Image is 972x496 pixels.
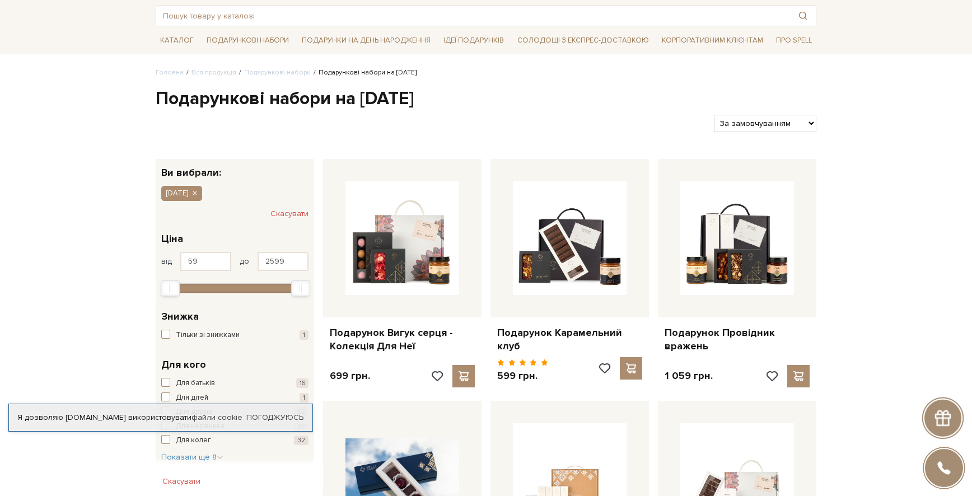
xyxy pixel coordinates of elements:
[772,32,816,49] span: Про Spell
[790,6,816,26] button: Пошук товару у каталозі
[291,280,310,296] div: Max
[497,369,548,382] p: 599 грн.
[156,32,198,49] span: Каталог
[270,205,309,223] button: Скасувати
[176,435,211,446] span: Для колег
[176,330,240,341] span: Тільки зі знижками
[161,452,223,463] button: Показати ще 8
[244,68,311,77] a: Подарункові набори
[156,87,816,111] h1: Подарункові набори на [DATE]
[161,452,223,462] span: Показати ще 8
[296,378,309,388] span: 16
[161,309,199,324] span: Знижка
[161,378,309,389] button: Для батьків 16
[300,330,309,340] span: 1
[258,252,309,271] input: Ціна
[311,68,417,78] li: Подарункові набори на [DATE]
[665,369,713,382] p: 1 059 грн.
[161,330,309,341] button: Тільки зі знижками 1
[513,31,653,50] a: Солодощі з експрес-доставкою
[161,392,309,404] button: Для дітей 1
[180,252,231,271] input: Ціна
[161,357,206,372] span: Для кого
[161,435,309,446] button: Для колег 32
[156,159,314,177] div: Ви вибрали:
[439,32,508,49] span: Ідеї подарунків
[246,413,303,423] a: Погоджуюсь
[161,186,202,200] button: [DATE]
[161,231,183,246] span: Ціна
[330,326,475,353] a: Подарунок Вигук серця - Колекція Для Неї
[176,392,208,404] span: Для дітей
[657,31,768,50] a: Корпоративним клієнтам
[166,188,188,198] span: [DATE]
[156,68,184,77] a: Головна
[156,472,207,490] button: Скасувати
[297,32,435,49] span: Подарунки на День народження
[161,256,172,266] span: від
[176,378,215,389] span: Для батьків
[161,280,180,296] div: Min
[497,326,642,353] a: Подарунок Карамельний клуб
[191,413,242,422] a: файли cookie
[156,6,790,26] input: Пошук товару у каталозі
[202,32,293,49] span: Подарункові набори
[191,68,236,77] a: Вся продукція
[240,256,249,266] span: до
[9,413,312,423] div: Я дозволяю [DOMAIN_NAME] використовувати
[665,326,810,353] a: Подарунок Провідник вражень
[300,393,309,403] span: 1
[294,436,309,445] span: 32
[330,369,370,382] p: 699 грн.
